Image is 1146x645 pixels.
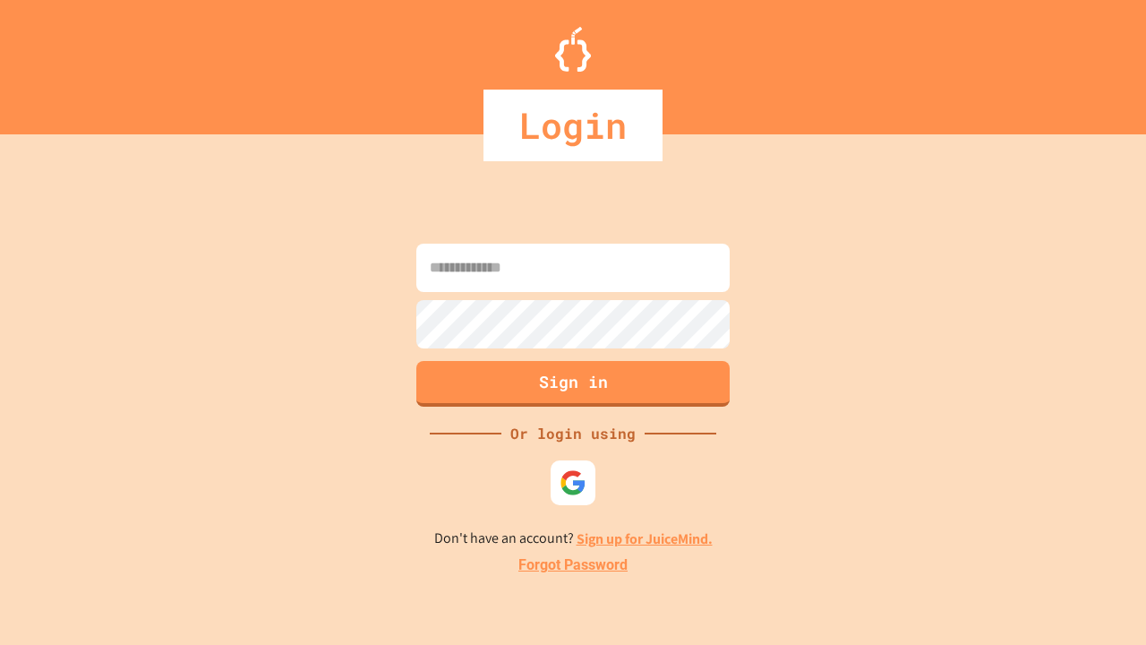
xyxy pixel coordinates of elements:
[555,27,591,72] img: Logo.svg
[483,90,663,161] div: Login
[560,469,586,496] img: google-icon.svg
[434,528,713,550] p: Don't have an account?
[501,423,645,444] div: Or login using
[518,555,628,576] a: Forgot Password
[577,529,713,548] a: Sign up for JuiceMind.
[416,361,730,407] button: Sign in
